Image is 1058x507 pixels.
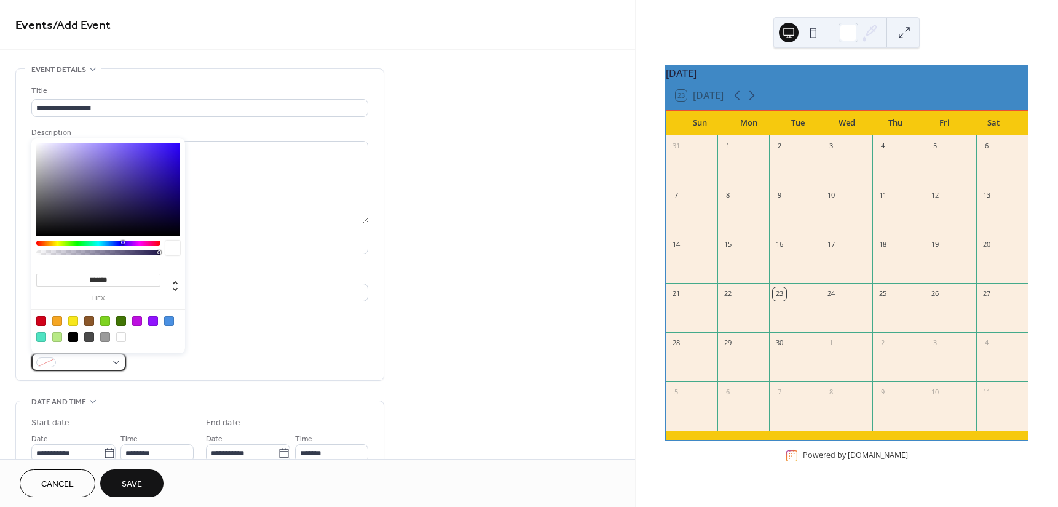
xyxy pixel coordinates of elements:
div: [DATE] [666,66,1028,81]
div: 5 [928,140,942,153]
div: 17 [824,238,838,252]
div: #FFFFFF [116,332,126,342]
div: 28 [669,337,683,350]
div: 11 [980,386,993,399]
div: Description [31,126,366,139]
div: 21 [669,287,683,301]
div: Wed [822,111,871,135]
div: 30 [773,337,786,350]
div: 31 [669,140,683,153]
div: #4A90E2 [164,316,174,326]
div: 11 [876,189,890,202]
div: 9 [876,386,890,399]
a: Events [15,14,53,38]
div: 19 [928,238,942,252]
div: 1 [721,140,735,153]
span: Time [120,433,138,445]
span: Event details [31,63,86,76]
div: #000000 [68,332,78,342]
div: Powered by [803,450,908,460]
span: / Add Event [53,14,111,38]
div: #417505 [116,316,126,326]
div: 4 [876,140,890,153]
div: 10 [824,189,838,202]
div: 24 [824,287,838,301]
div: 23 [773,287,786,301]
button: Save [100,469,164,497]
div: #F8E71C [68,316,78,326]
div: 8 [824,386,838,399]
div: Sun [676,111,725,135]
div: Mon [724,111,773,135]
div: 13 [980,189,993,202]
div: 7 [773,386,786,399]
div: 8 [721,189,735,202]
div: 15 [721,238,735,252]
div: Thu [871,111,920,135]
span: Time [295,433,312,445]
div: 25 [876,287,890,301]
div: 4 [980,337,993,350]
div: 20 [980,238,993,252]
a: [DOMAIN_NAME] [848,450,908,460]
div: #F5A623 [52,316,62,326]
div: #4A4A4A [84,332,94,342]
div: #50E3C2 [36,332,46,342]
div: 9 [773,189,786,202]
div: 3 [928,337,942,350]
div: Location [31,269,366,282]
div: 6 [980,140,993,153]
div: 1 [824,337,838,350]
div: Title [31,84,366,97]
button: Cancel [20,469,95,497]
div: #7ED321 [100,316,110,326]
div: 14 [669,238,683,252]
span: Cancel [41,478,74,491]
div: 18 [876,238,890,252]
div: 6 [721,386,735,399]
div: End date [206,417,240,429]
div: Start date [31,417,69,429]
div: 2 [876,337,890,350]
div: 29 [721,337,735,350]
div: Fri [920,111,969,135]
div: #9013FE [148,316,158,326]
div: 2 [773,140,786,153]
div: #BD10E0 [132,316,142,326]
div: #B8E986 [52,332,62,342]
span: Save [122,478,142,491]
div: 27 [980,287,993,301]
div: 7 [669,189,683,202]
div: 10 [928,386,942,399]
div: 22 [721,287,735,301]
div: Tue [773,111,823,135]
span: Date and time [31,396,86,409]
div: #8B572A [84,316,94,326]
div: 12 [928,189,942,202]
span: Date [31,433,48,445]
div: 16 [773,238,786,252]
span: Date [206,433,223,445]
div: 3 [824,140,838,153]
div: #9B9B9B [100,332,110,342]
div: 26 [928,287,942,301]
div: #D0021B [36,316,46,326]
div: 5 [669,386,683,399]
div: Sat [969,111,1018,135]
label: hex [36,295,160,302]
